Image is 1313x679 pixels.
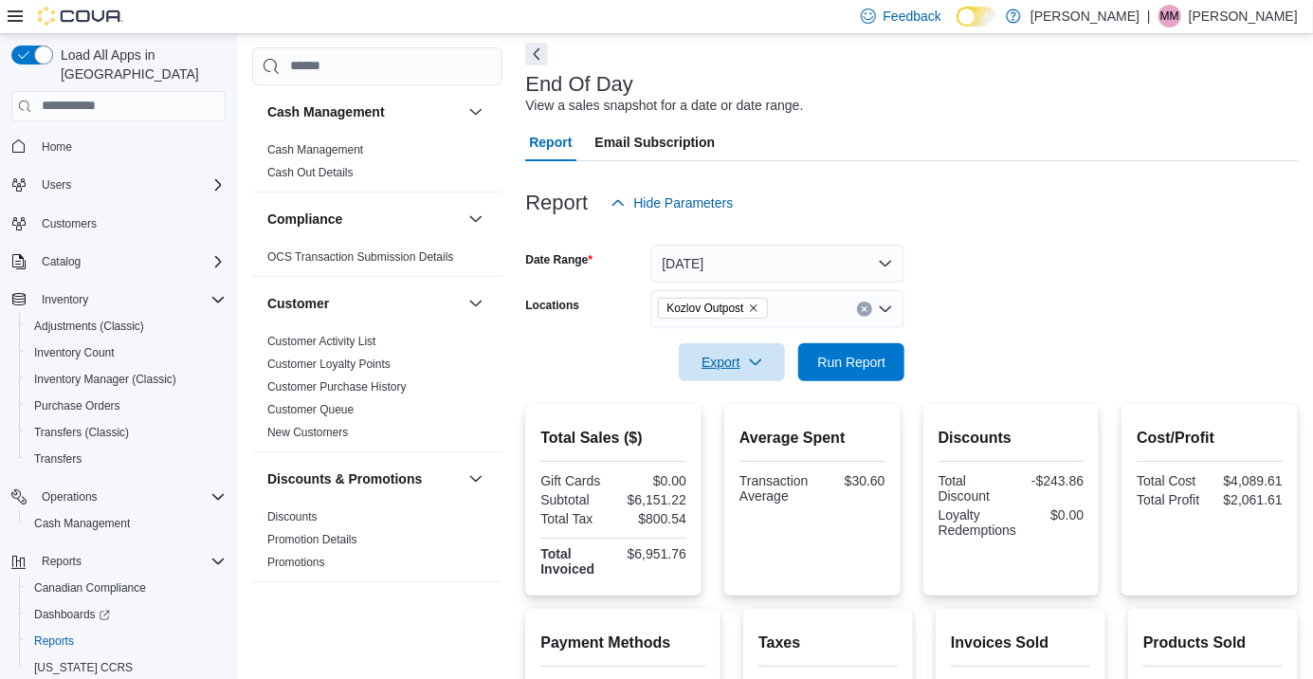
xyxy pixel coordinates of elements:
[267,426,348,439] a: New Customers
[34,607,110,622] span: Dashboards
[19,339,233,366] button: Inventory Count
[267,379,407,395] span: Customer Purchase History
[1147,5,1151,28] p: |
[758,632,898,654] h2: Taxes
[748,303,759,314] button: Remove Kozlov Outpost from selection in this group
[27,512,137,535] a: Cash Management
[1137,427,1283,450] h2: Cost/Profit
[540,473,610,488] div: Gift Cards
[816,473,885,488] div: $30.60
[42,489,98,505] span: Operations
[465,101,487,123] button: Cash Management
[1213,473,1283,488] div: $4,089.61
[650,245,904,283] button: [DATE]
[19,628,233,654] button: Reports
[42,139,72,155] span: Home
[690,343,774,381] span: Export
[884,7,941,26] span: Feedback
[540,546,594,577] strong: Total Invoiced
[267,532,357,547] span: Promotion Details
[267,294,329,313] h3: Customer
[465,292,487,315] button: Customer
[267,102,385,121] h3: Cash Management
[34,174,226,196] span: Users
[951,632,1090,654] h2: Invoices Sold
[27,656,226,679] span: Washington CCRS
[4,210,233,237] button: Customers
[267,469,422,488] h3: Discounts & Promotions
[1160,5,1179,28] span: MM
[1143,632,1283,654] h2: Products Sold
[27,630,226,652] span: Reports
[34,212,104,235] a: Customers
[525,96,803,116] div: View a sales snapshot for a date or date range.
[267,166,354,179] a: Cash Out Details
[267,334,376,349] span: Customer Activity List
[633,193,733,212] span: Hide Parameters
[1158,5,1181,28] div: Marcus Miller
[617,546,686,561] div: $6,951.76
[739,473,809,504] div: Transaction Average
[19,313,233,339] button: Adjustments (Classic)
[34,486,105,508] button: Operations
[34,250,88,273] button: Catalog
[19,601,233,628] a: Dashboards
[34,345,115,360] span: Inventory Count
[267,533,357,546] a: Promotion Details
[957,7,996,27] input: Dark Mode
[267,357,391,372] span: Customer Loyalty Points
[27,341,122,364] a: Inventory Count
[42,216,97,231] span: Customers
[34,550,89,573] button: Reports
[34,288,226,311] span: Inventory
[1213,492,1283,507] div: $2,061.61
[267,335,376,348] a: Customer Activity List
[679,343,785,381] button: Export
[603,184,740,222] button: Hide Parameters
[267,380,407,394] a: Customer Purchase History
[38,7,123,26] img: Cova
[27,603,118,626] a: Dashboards
[267,510,318,523] a: Discounts
[34,550,226,573] span: Reports
[27,577,154,599] a: Canadian Compliance
[252,138,502,192] div: Cash Management
[42,254,81,269] span: Catalog
[1137,492,1206,507] div: Total Profit
[267,556,325,569] a: Promotions
[34,580,146,596] span: Canadian Compliance
[267,250,454,264] a: OCS Transaction Submission Details
[27,395,226,417] span: Purchase Orders
[617,473,686,488] div: $0.00
[739,427,885,450] h2: Average Spent
[4,248,233,275] button: Catalog
[818,353,886,372] span: Run Report
[34,486,226,508] span: Operations
[27,577,226,599] span: Canadian Compliance
[1189,5,1298,28] p: [PERSON_NAME]
[939,507,1017,538] div: Loyalty Redemptions
[34,136,80,158] a: Home
[857,302,872,317] button: Clear input
[19,366,233,393] button: Inventory Manager (Classic)
[27,448,226,470] span: Transfers
[34,211,226,235] span: Customers
[4,133,233,160] button: Home
[267,210,461,229] button: Compliance
[267,555,325,570] span: Promotions
[27,315,152,338] a: Adjustments (Classic)
[34,372,176,387] span: Inventory Manager (Classic)
[34,633,74,649] span: Reports
[42,554,82,569] span: Reports
[19,510,233,537] button: Cash Management
[267,294,461,313] button: Customer
[27,395,128,417] a: Purchase Orders
[1030,5,1140,28] p: [PERSON_NAME]
[34,288,96,311] button: Inventory
[34,425,129,440] span: Transfers (Classic)
[617,492,686,507] div: $6,151.22
[252,246,502,276] div: Compliance
[595,123,716,161] span: Email Subscription
[27,448,89,470] a: Transfers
